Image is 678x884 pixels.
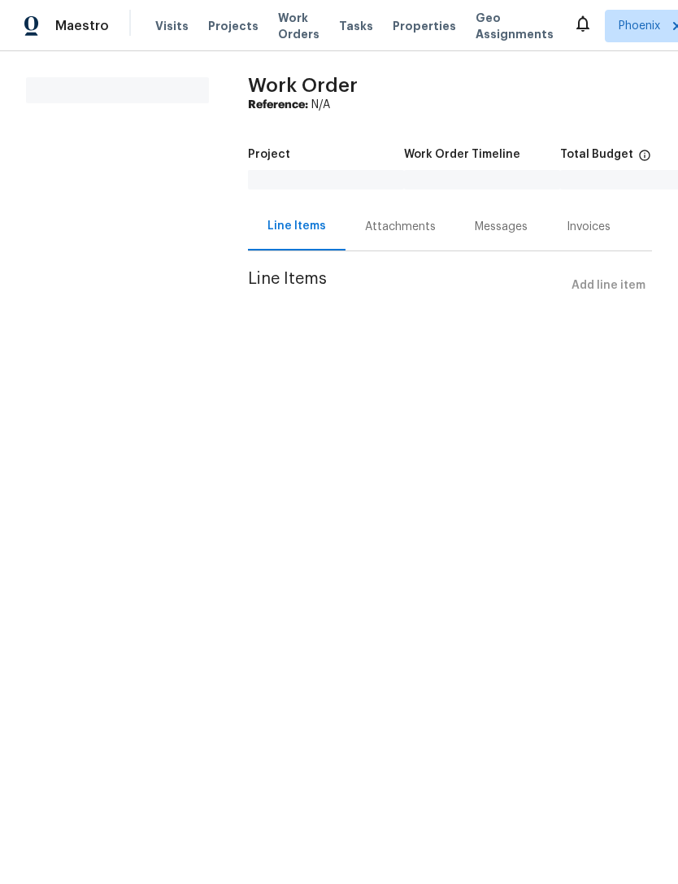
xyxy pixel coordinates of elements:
span: Projects [208,18,259,34]
span: The total cost of line items that have been proposed by Opendoor. This sum includes line items th... [638,149,651,170]
h5: Project [248,149,290,160]
span: Work Order [248,76,358,95]
div: Line Items [267,218,326,234]
div: Messages [475,219,528,235]
span: Tasks [339,20,373,32]
b: Reference: [248,99,308,111]
span: Phoenix [619,18,660,34]
span: Properties [393,18,456,34]
span: Visits [155,18,189,34]
span: Line Items [248,271,565,301]
div: Invoices [567,219,611,235]
span: Maestro [55,18,109,34]
div: Attachments [365,219,436,235]
h5: Work Order Timeline [404,149,520,160]
div: N/A [248,97,652,113]
span: Work Orders [278,10,319,42]
h5: Total Budget [560,149,633,160]
span: Geo Assignments [476,10,554,42]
